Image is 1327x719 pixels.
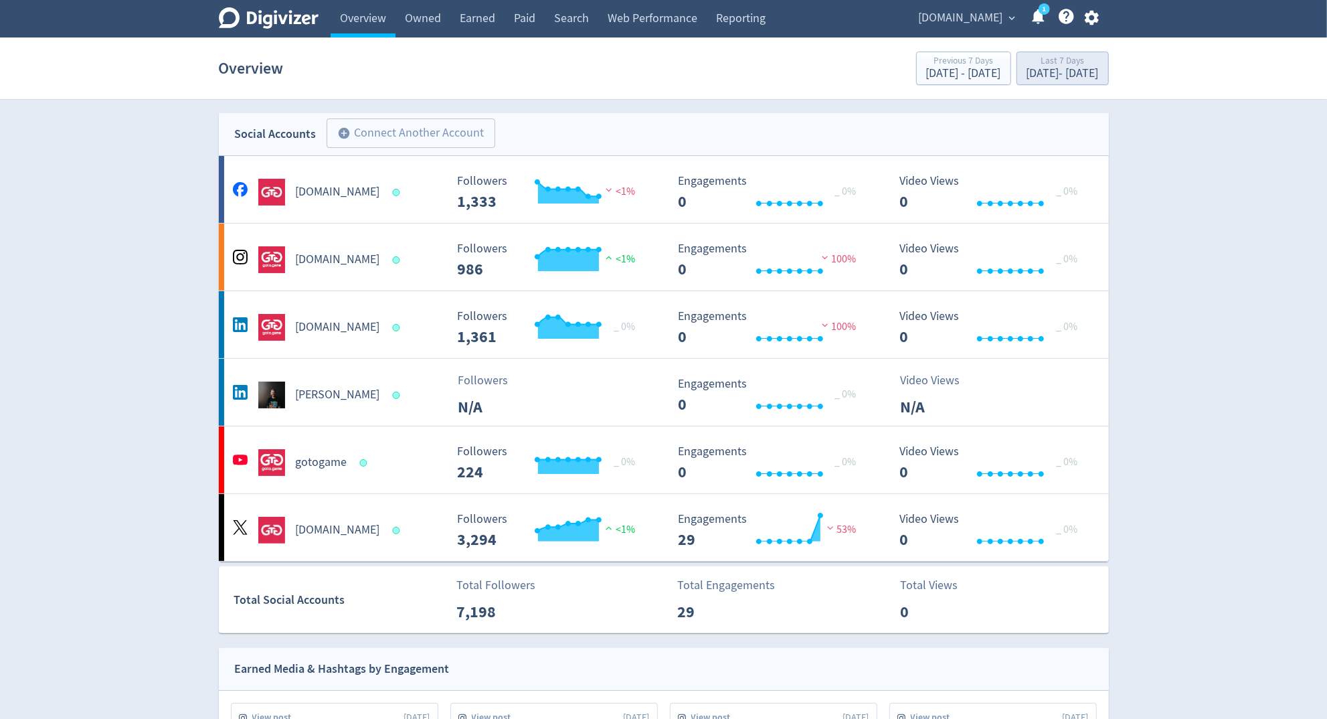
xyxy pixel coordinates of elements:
img: goto.game undefined [258,517,285,544]
span: _ 0% [614,320,635,333]
svg: Video Views 0 [893,175,1093,210]
span: Data last synced: 10 Oct 2025, 6:02pm (AEDT) [392,527,404,534]
img: goto.game undefined [258,246,285,273]
a: Connect Another Account [317,121,495,148]
img: goto.game undefined [258,314,285,341]
span: 100% [818,252,857,266]
h1: Overview [219,47,284,90]
span: add_circle [338,127,351,140]
a: goto.game undefined[DOMAIN_NAME] Followers --- Followers 986 <1% Engagements 0 Engagements 0 100%... [219,224,1109,291]
div: Total Social Accounts [234,590,447,610]
span: [DOMAIN_NAME] [919,7,1003,29]
span: Data last synced: 11 Oct 2025, 4:02am (AEDT) [392,392,404,399]
h5: gotogame [296,455,347,471]
span: _ 0% [1056,252,1077,266]
svg: Video Views 0 [893,513,1093,548]
p: Total Followers [456,576,535,594]
span: <1% [602,252,635,266]
img: negative-performance.svg [818,320,832,330]
p: Followers [458,372,535,390]
p: 0 [900,600,977,624]
span: expand_more [1006,12,1019,24]
span: Data last synced: 11 Oct 2025, 2:01am (AEDT) [392,324,404,331]
svg: Followers --- [450,175,651,210]
svg: Video Views 0 [893,242,1093,278]
span: _ 0% [835,388,857,401]
p: Video Views [900,372,977,390]
h5: [DOMAIN_NAME] [296,319,380,335]
img: gotogame undefined [258,449,285,476]
svg: Followers --- [450,310,651,345]
span: _ 0% [1056,523,1077,536]
svg: Followers --- [450,445,651,481]
p: Total Engagements [677,576,775,594]
span: _ 0% [1056,455,1077,469]
img: positive-performance.svg [602,523,616,533]
div: [DATE] - [DATE] [926,68,1001,80]
h5: [PERSON_NAME] [296,387,380,403]
span: _ 0% [835,455,857,469]
img: negative-performance.svg [602,185,616,195]
img: goto.game undefined [258,179,285,206]
svg: Engagements 29 [672,513,873,548]
img: negative-performance.svg [824,523,837,533]
a: goto.game undefined[DOMAIN_NAME] Followers --- _ 0% Followers 1,361 Engagements 0 Engagements 0 1... [219,291,1109,358]
svg: Followers --- [450,242,651,278]
svg: Engagements 0 [672,310,873,345]
img: negative-performance.svg [818,252,832,262]
text: 1 [1042,5,1045,14]
span: Data last synced: 11 Oct 2025, 10:02am (AEDT) [392,189,404,196]
p: N/A [900,395,977,419]
svg: Followers --- [450,513,651,548]
span: 53% [824,523,857,536]
span: <1% [602,185,635,198]
div: [DATE] - [DATE] [1027,68,1099,80]
a: 1 [1039,3,1050,15]
p: N/A [458,395,535,419]
h5: [DOMAIN_NAME] [296,522,380,538]
svg: Video Views 0 [893,445,1093,481]
h5: [DOMAIN_NAME] [296,252,380,268]
span: _ 0% [835,185,857,198]
button: Last 7 Days[DATE]- [DATE] [1016,52,1109,85]
img: positive-performance.svg [602,252,616,262]
p: 29 [677,600,754,624]
svg: Video Views 0 [893,310,1093,345]
span: Data last synced: 11 Oct 2025, 4:01pm (AEDT) [359,459,371,467]
svg: Engagements 0 [672,378,873,413]
span: <1% [602,523,635,536]
div: Earned Media & Hashtags by Engagement [235,659,450,679]
img: Jack Hudson undefined [258,382,285,408]
span: 100% [818,320,857,333]
button: Connect Another Account [327,118,495,148]
span: _ 0% [1056,185,1077,198]
div: Social Accounts [235,125,317,144]
a: goto.game undefined[DOMAIN_NAME] Followers --- Followers 3,294 <1% Engagements 29 Engagements 29 ... [219,494,1109,561]
svg: Engagements 0 [672,175,873,210]
span: Data last synced: 11 Oct 2025, 10:02am (AEDT) [392,256,404,264]
button: Previous 7 Days[DATE] - [DATE] [916,52,1011,85]
div: Previous 7 Days [926,56,1001,68]
a: Jack Hudson undefined[PERSON_NAME]FollowersN/A Engagements 0 Engagements 0 _ 0%Video ViewsN/A [219,359,1109,426]
svg: Engagements 0 [672,242,873,278]
a: gotogame undefinedgotogame Followers --- _ 0% Followers 224 Engagements 0 Engagements 0 _ 0% Vide... [219,426,1109,493]
svg: Engagements 0 [672,445,873,481]
span: _ 0% [614,455,635,469]
span: _ 0% [1056,320,1077,333]
button: [DOMAIN_NAME] [914,7,1019,29]
a: goto.game undefined[DOMAIN_NAME] Followers --- Followers 1,333 <1% Engagements 0 Engagements 0 _ ... [219,156,1109,223]
div: Last 7 Days [1027,56,1099,68]
h5: [DOMAIN_NAME] [296,184,380,200]
p: 7,198 [456,600,533,624]
p: Total Views [900,576,977,594]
